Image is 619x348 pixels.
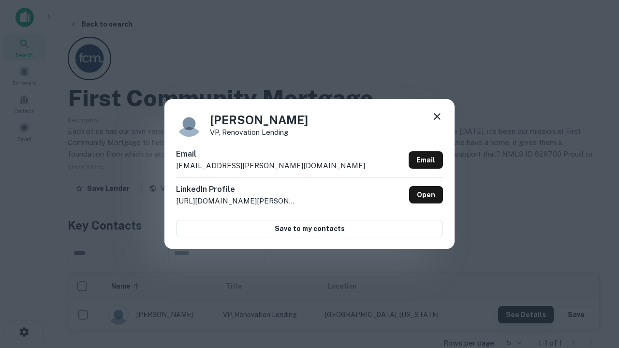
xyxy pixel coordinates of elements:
h6: LinkedIn Profile [176,184,297,195]
p: [EMAIL_ADDRESS][PERSON_NAME][DOMAIN_NAME] [176,160,365,172]
a: Email [409,151,443,169]
p: VP, Renovation Lending [210,129,308,136]
button: Save to my contacts [176,220,443,237]
h6: Email [176,148,365,160]
a: Open [409,186,443,203]
p: [URL][DOMAIN_NAME][PERSON_NAME] [176,195,297,207]
iframe: Chat Widget [571,271,619,317]
h4: [PERSON_NAME] [210,111,308,129]
img: 9c8pery4andzj6ohjkjp54ma2 [176,111,202,137]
